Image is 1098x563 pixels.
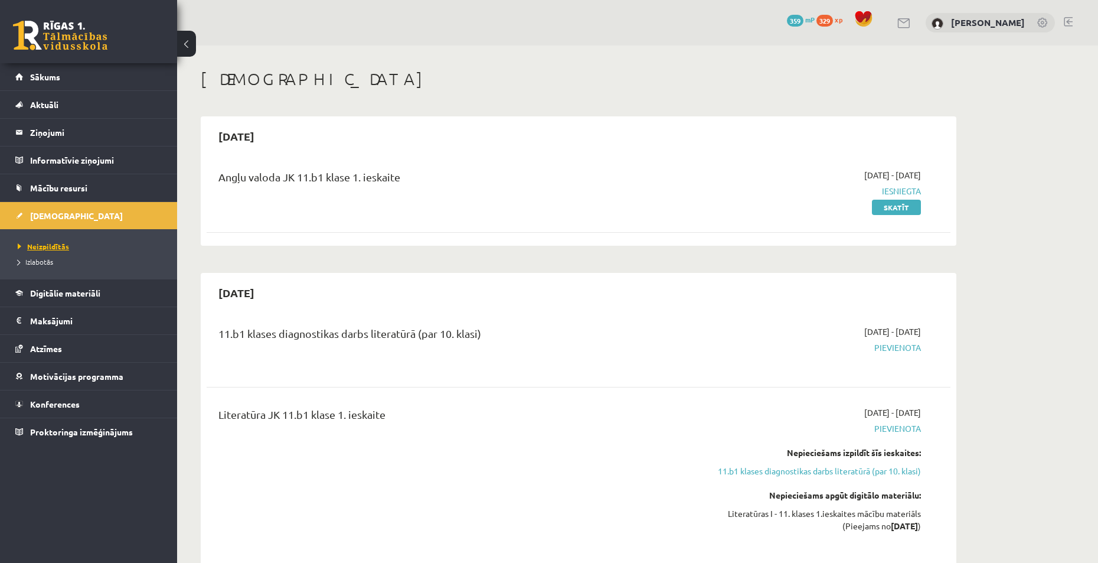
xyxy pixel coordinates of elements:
[18,241,165,252] a: Neizpildītās
[207,279,266,307] h2: [DATE]
[698,465,921,477] a: 11.b1 klases diagnostikas darbs literatūrā (par 10. klasi)
[891,520,918,531] strong: [DATE]
[218,326,681,347] div: 11.b1 klases diagnostikas darbs literatūrā (par 10. klasi)
[15,63,162,90] a: Sākums
[787,15,803,27] span: 359
[835,15,842,24] span: xp
[15,335,162,362] a: Atzīmes
[864,169,921,181] span: [DATE] - [DATE]
[932,18,943,30] img: Ivans Jakubancs
[698,447,921,459] div: Nepieciešams izpildīt šīs ieskaites:
[18,256,165,267] a: Izlabotās
[698,185,921,197] span: Iesniegta
[30,343,62,354] span: Atzīmes
[864,406,921,419] span: [DATE] - [DATE]
[15,390,162,418] a: Konferences
[951,17,1025,28] a: [PERSON_NAME]
[218,406,681,428] div: Literatūra JK 11.b1 klase 1. ieskaite
[805,15,815,24] span: mP
[30,119,162,146] legend: Ziņojumi
[698,489,921,502] div: Nepieciešams apgūt digitālo materiālu:
[218,169,681,191] div: Angļu valoda JK 11.b1 klase 1. ieskaite
[30,147,162,174] legend: Informatīvie ziņojumi
[15,119,162,146] a: Ziņojumi
[15,202,162,229] a: [DEMOGRAPHIC_DATA]
[15,418,162,445] a: Proktoringa izmēģinājums
[30,99,58,110] span: Aktuāli
[15,363,162,390] a: Motivācijas programma
[30,399,80,409] span: Konferences
[698,422,921,435] span: Pievienota
[698,341,921,354] span: Pievienota
[30,183,87,193] span: Mācību resursi
[18,257,53,266] span: Izlabotās
[18,242,69,251] span: Neizpildītās
[30,71,60,82] span: Sākums
[13,21,107,50] a: Rīgas 1. Tālmācības vidusskola
[15,174,162,201] a: Mācību resursi
[15,307,162,334] a: Maksājumi
[816,15,833,27] span: 329
[15,91,162,118] a: Aktuāli
[872,200,921,215] a: Skatīt
[864,326,921,338] span: [DATE] - [DATE]
[15,147,162,174] a: Informatīvie ziņojumi
[816,15,848,24] a: 329 xp
[30,210,123,221] span: [DEMOGRAPHIC_DATA]
[698,507,921,532] div: Literatūras I - 11. klases 1.ieskaites mācību materiāls (Pieejams no )
[30,307,162,334] legend: Maksājumi
[201,69,956,89] h1: [DEMOGRAPHIC_DATA]
[30,371,123,382] span: Motivācijas programma
[15,279,162,307] a: Digitālie materiāli
[30,427,133,437] span: Proktoringa izmēģinājums
[30,288,100,298] span: Digitālie materiāli
[787,15,815,24] a: 359 mP
[207,122,266,150] h2: [DATE]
